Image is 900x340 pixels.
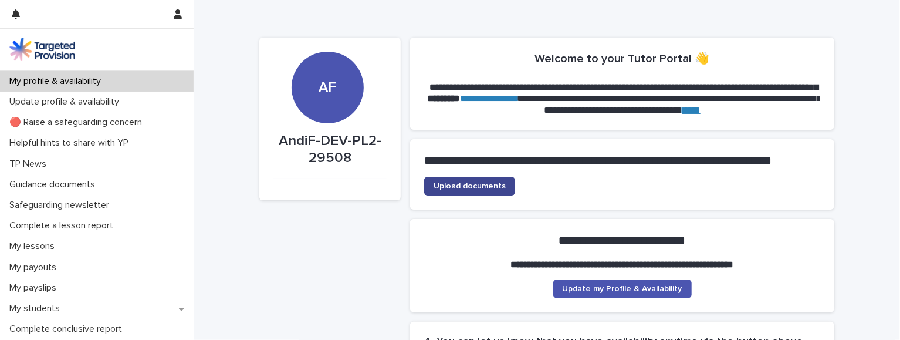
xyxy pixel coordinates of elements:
[553,280,692,298] a: Update my Profile & Availability
[5,220,123,231] p: Complete a lesson report
[5,159,56,170] p: TP News
[5,241,64,252] p: My lessons
[5,200,119,211] p: Safeguarding newsletter
[5,303,69,314] p: My students
[434,182,506,190] span: Upload documents
[273,133,387,167] p: AndiF-DEV-PL2-29508
[5,262,66,273] p: My payouts
[563,285,682,293] span: Update my Profile & Availability
[292,8,363,96] div: AF
[5,282,66,294] p: My payslips
[5,137,138,149] p: Helpful hints to share with YP
[5,324,131,335] p: Complete conclusive report
[5,96,128,107] p: Update profile & availability
[5,117,151,128] p: 🔴 Raise a safeguarding concern
[5,179,104,190] p: Guidance documents
[535,52,710,66] h2: Welcome to your Tutor Portal 👋
[5,76,110,87] p: My profile & availability
[424,177,515,196] a: Upload documents
[9,38,75,61] img: M5nRWzHhSzIhMunXDL62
